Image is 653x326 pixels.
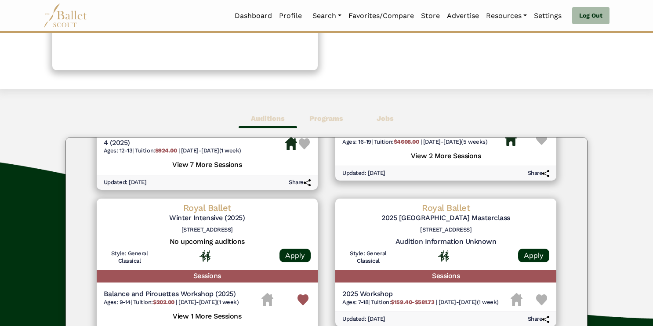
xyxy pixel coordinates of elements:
img: Heart [299,138,310,149]
b: $924.00 [155,147,177,154]
span: Tuition: [371,299,436,305]
img: Housing Available [505,133,517,146]
h5: [DEMOGRAPHIC_DATA] Only; One Week Course- Week 4 (2025) [104,129,286,148]
b: Jobs [377,114,394,123]
b: $202.00 [153,299,174,305]
h6: Share [528,170,550,177]
a: Store [417,7,443,25]
img: Heart [536,134,547,145]
a: Resources [482,7,530,25]
span: Tuition: [135,147,178,154]
h5: Sessions [335,270,556,283]
h5: Audition Information Unknown [342,237,549,246]
h6: Updated: [DATE] [104,179,147,186]
span: Ages: 9-14 [104,299,131,305]
h5: View 7 More Sessions [104,158,311,170]
span: [DATE]-[DATE] (1 week) [439,299,499,305]
h6: [STREET_ADDRESS] [104,226,311,234]
span: Ages: 12-13 [104,147,133,154]
b: Auditions [251,114,285,123]
span: Tuition: [133,299,176,305]
h4: Royal Ballet [342,202,549,214]
h6: Share [289,179,311,186]
h5: View 1 More Sessions [104,310,311,321]
h6: Updated: [DATE] [342,170,385,177]
a: Profile [276,7,305,25]
a: Favorites/Compare [345,7,417,25]
h5: View 2 More Sessions [342,149,549,161]
img: In Person [438,250,449,261]
img: In Person [200,250,210,261]
img: Heart [297,294,308,305]
h5: 2025 Workshop [342,290,499,299]
h4: Royal Ballet [104,202,311,214]
b: Programs [309,114,343,123]
span: Ages: 16-19 [342,138,371,145]
a: Apply [518,249,549,262]
a: Search [309,7,345,25]
a: Apply [279,249,311,262]
span: Ages: 7-18 [342,299,368,305]
h6: | | [104,299,239,306]
h6: Share [528,315,550,323]
span: [DATE]-[DATE] (1 week) [178,299,239,305]
img: Heart [536,294,547,305]
h6: | | [104,147,286,155]
h6: [STREET_ADDRESS] [342,226,549,234]
img: Housing Unavailable [261,293,273,306]
h5: Balance and Pirouettes Workshop (2025) [104,290,239,299]
h6: | | [342,299,499,306]
a: Log Out [572,7,609,25]
span: [DATE]-[DATE] (5 weeks) [423,138,487,145]
span: Tuition: [374,138,421,145]
a: Advertise [443,7,482,25]
h5: 2025 [GEOGRAPHIC_DATA] Masterclass [342,214,549,223]
h6: Style: General Classical [342,250,394,265]
h5: Sessions [97,270,318,283]
h5: Winter Intensive (2025) [104,214,311,223]
h6: | | [342,138,487,146]
h5: No upcoming auditions [104,237,311,246]
img: Housing Unavailable [511,293,522,306]
a: Settings [530,7,565,25]
h6: Style: General Classical [104,250,156,265]
img: Housing Available [285,137,297,150]
b: $159.40-$581.73 [391,299,434,305]
span: [DATE]-[DATE] (1 week) [181,147,241,154]
h6: Updated: [DATE] [342,315,385,323]
a: Dashboard [231,7,276,25]
b: $4608.00 [394,138,419,145]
